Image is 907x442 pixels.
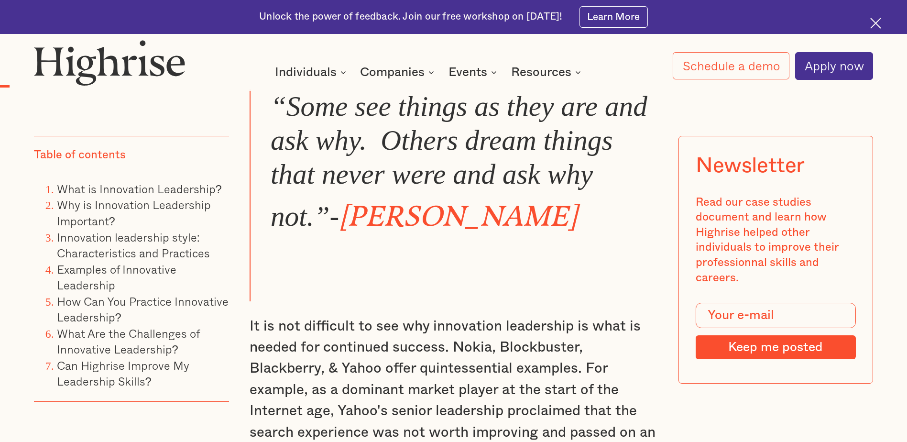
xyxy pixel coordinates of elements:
div: Resources [511,66,584,78]
a: Why is Innovation Leadership Important? [57,196,211,230]
a: Schedule a demo [673,52,789,79]
div: Companies [360,66,425,78]
input: Keep me posted [696,335,855,359]
div: Individuals [275,66,349,78]
input: Your e-mail [696,303,855,328]
a: Apply now [795,52,873,80]
a: Can Highrise Improve My Leadership Skills? [57,356,189,390]
img: Highrise logo [34,40,186,86]
em: “Some see things as they are and ask why. Others dream things that never were and ask why not.”- [271,90,647,232]
a: Innovation leadership style: Characteristics and Practices [57,228,210,262]
div: Newsletter [696,154,805,178]
form: Modal Form [696,303,855,359]
div: Table of contents [34,148,126,163]
a: What Are the Challenges of Innovative Leadership? [57,324,199,358]
a: How Can You Practice Innovative Leadership? [57,292,229,326]
a: Learn More [579,6,648,28]
div: Unlock the power of feedback. Join our free workshop on [DATE]! [259,10,562,23]
div: Companies [360,66,437,78]
div: Resources [511,66,571,78]
em: [PERSON_NAME] [339,199,577,218]
div: Read our case studies document and learn how Highrise helped other individuals to improve their p... [696,195,855,286]
a: Examples of Innovative Leadership [57,260,176,294]
img: Cross icon [870,18,881,29]
div: Individuals [275,66,337,78]
a: What is Innovation Leadership? [57,180,222,198]
div: Events [448,66,500,78]
div: Events [448,66,487,78]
